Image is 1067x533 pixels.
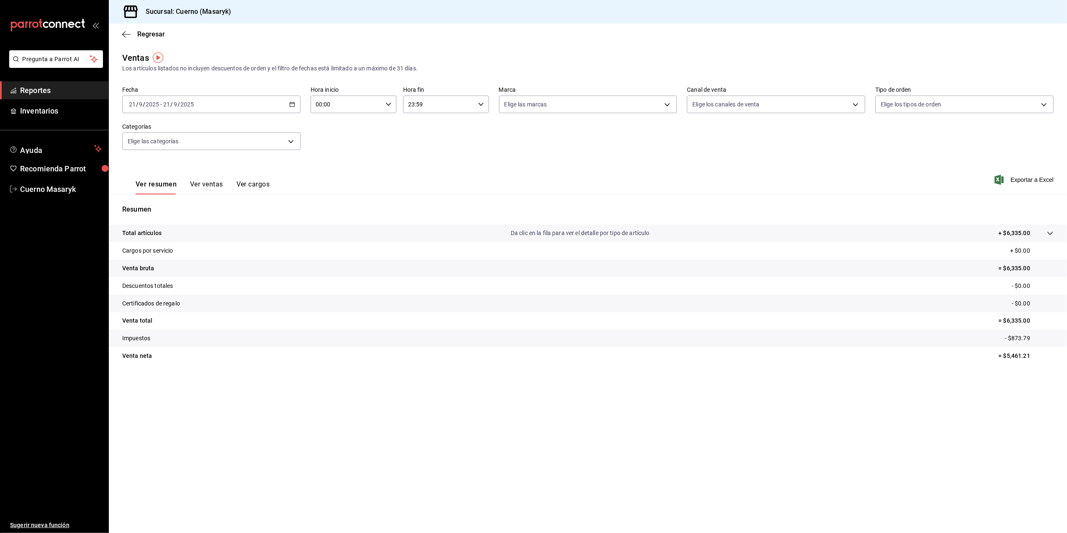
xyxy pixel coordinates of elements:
[173,101,177,108] input: --
[163,101,170,108] input: --
[137,30,165,38] span: Regresar
[143,101,145,108] span: /
[1005,334,1054,343] p: - $873.79
[153,52,163,63] img: Tooltip marker
[999,264,1054,273] p: = $6,335.00
[139,7,231,17] h3: Sucursal: Cuerno (Masaryk)
[122,64,1054,73] div: Los artículos listados no incluyen descuentos de orden y el filtro de fechas está limitado a un m...
[403,87,489,93] label: Hora fin
[875,87,1054,93] label: Tipo de orden
[136,180,177,194] button: Ver resumen
[6,61,103,70] a: Pregunta a Parrot AI
[1012,282,1054,290] p: - $0.00
[23,55,90,64] span: Pregunta a Parrot AI
[136,101,139,108] span: /
[511,229,650,238] p: Da clic en la fila para ver el detalle por tipo de artículo
[999,352,1054,360] p: = $5,461.21
[122,282,173,290] p: Descuentos totales
[122,30,165,38] button: Regresar
[996,175,1054,185] button: Exportar a Excel
[122,87,301,93] label: Fecha
[20,144,91,154] span: Ayuda
[20,105,102,116] span: Inventarios
[170,101,173,108] span: /
[122,52,149,64] div: Ventas
[122,124,301,130] label: Categorías
[692,100,759,109] span: Elige los canales de venta
[9,50,103,68] button: Pregunta a Parrot AI
[92,22,99,28] button: open_drawer_menu
[20,85,102,96] span: Reportes
[122,246,173,255] p: Cargos por servicio
[1010,246,1054,255] p: + $0.00
[10,521,102,530] span: Sugerir nueva función
[20,184,102,195] span: Cuerno Masaryk
[122,352,152,360] p: Venta neta
[129,101,136,108] input: --
[122,264,154,273] p: Venta bruta
[180,101,194,108] input: ----
[136,180,270,194] div: navigation tabs
[687,87,865,93] label: Canal de venta
[499,87,677,93] label: Marca
[504,100,547,109] span: Elige las marcas
[139,101,143,108] input: --
[237,180,270,194] button: Ver cargos
[190,180,223,194] button: Ver ventas
[177,101,180,108] span: /
[881,100,941,109] span: Elige los tipos de orden
[122,334,150,343] p: Impuestos
[122,299,180,308] p: Certificados de regalo
[311,87,396,93] label: Hora inicio
[122,229,162,238] p: Total artículos
[999,316,1054,325] p: = $6,335.00
[122,204,1054,215] p: Resumen
[122,316,152,325] p: Venta total
[20,163,102,174] span: Recomienda Parrot
[999,229,1030,238] p: + $6,335.00
[128,137,179,145] span: Elige las categorías
[160,101,162,108] span: -
[145,101,159,108] input: ----
[1012,299,1054,308] p: - $0.00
